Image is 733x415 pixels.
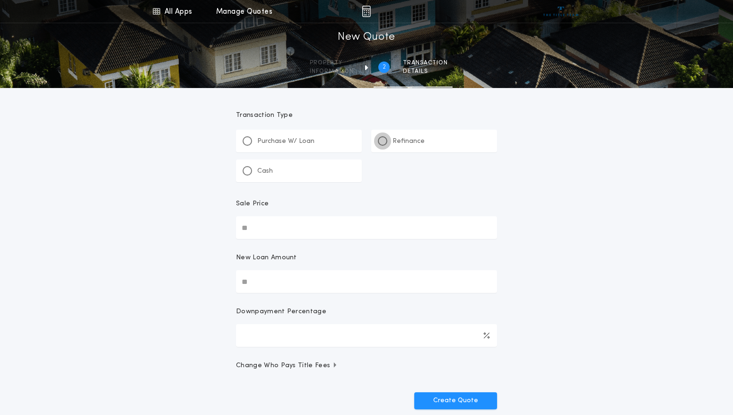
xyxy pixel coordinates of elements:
button: Change Who Pays Title Fees [236,361,497,371]
input: Downpayment Percentage [236,324,497,347]
img: img [362,6,371,17]
span: Transaction [403,59,448,67]
p: New Loan Amount [236,253,297,263]
p: Cash [257,167,273,176]
input: New Loan Amount [236,270,497,293]
h1: New Quote [338,30,395,45]
span: Property [310,59,354,67]
p: Purchase W/ Loan [257,137,314,146]
p: Sale Price [236,199,269,209]
span: details [403,68,448,75]
p: Downpayment Percentage [236,307,326,317]
p: Refinance [393,137,425,146]
span: Change Who Pays Title Fees [236,361,338,371]
p: Transaction Type [236,111,497,120]
h2: 2 [383,63,386,71]
button: Create Quote [414,392,497,409]
img: vs-icon [543,7,579,16]
span: information [310,68,354,75]
input: Sale Price [236,216,497,239]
